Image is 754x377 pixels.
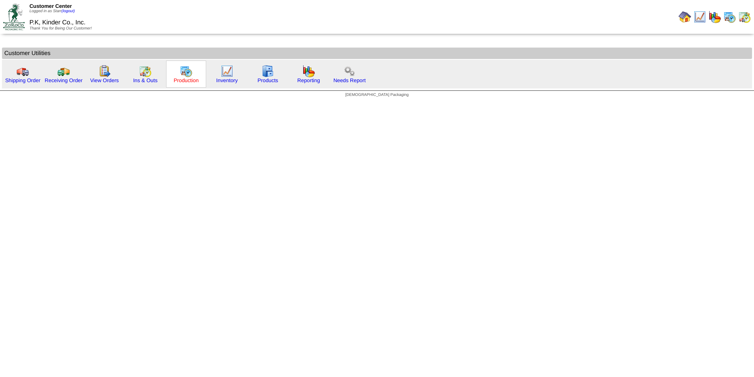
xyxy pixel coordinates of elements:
[62,9,75,13] a: (logout)
[343,65,356,77] img: workflow.png
[708,11,721,23] img: graph.gif
[16,65,29,77] img: truck.gif
[2,48,752,59] td: Customer Utilities
[3,4,25,30] img: ZoRoCo_Logo(Green%26Foil)%20jpg.webp
[29,9,75,13] span: Logged in as Starr
[174,77,199,83] a: Production
[180,65,192,77] img: calendarprod.gif
[216,77,238,83] a: Inventory
[45,77,82,83] a: Receiving Order
[262,65,274,77] img: cabinet.gif
[57,65,70,77] img: truck2.gif
[694,11,706,23] img: line_graph.gif
[345,93,408,97] span: [DEMOGRAPHIC_DATA] Packaging
[333,77,366,83] a: Needs Report
[221,65,233,77] img: line_graph.gif
[29,19,86,26] span: P.K, Kinder Co., Inc.
[738,11,751,23] img: calendarinout.gif
[29,3,72,9] span: Customer Center
[297,77,320,83] a: Reporting
[139,65,152,77] img: calendarinout.gif
[133,77,157,83] a: Ins & Outs
[258,77,278,83] a: Products
[90,77,119,83] a: View Orders
[5,77,40,83] a: Shipping Order
[679,11,691,23] img: home.gif
[723,11,736,23] img: calendarprod.gif
[29,26,92,31] span: Thank You for Being Our Customer!
[302,65,315,77] img: graph.gif
[98,65,111,77] img: workorder.gif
